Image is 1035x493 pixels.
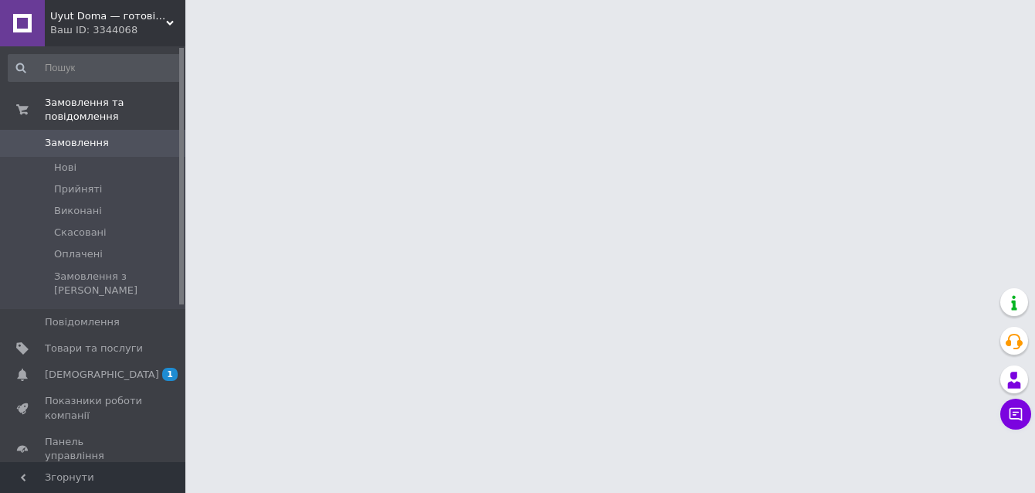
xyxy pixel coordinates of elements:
[8,54,182,82] input: Пошук
[1000,399,1031,430] button: Чат з покупцем
[45,315,120,329] span: Повідомлення
[45,136,109,150] span: Замовлення
[54,247,103,261] span: Оплачені
[162,368,178,381] span: 1
[45,435,143,463] span: Панель управління
[50,9,166,23] span: Uyut Doma — готові тюлі, штори і фіранки!
[54,182,102,196] span: Прийняті
[45,394,143,422] span: Показники роботи компанії
[54,270,181,297] span: Замовлення з [PERSON_NAME]
[54,161,76,175] span: Нові
[45,96,185,124] span: Замовлення та повідомлення
[45,342,143,355] span: Товари та послуги
[45,368,159,382] span: [DEMOGRAPHIC_DATA]
[54,204,102,218] span: Виконані
[54,226,107,240] span: Скасовані
[50,23,185,37] div: Ваш ID: 3344068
